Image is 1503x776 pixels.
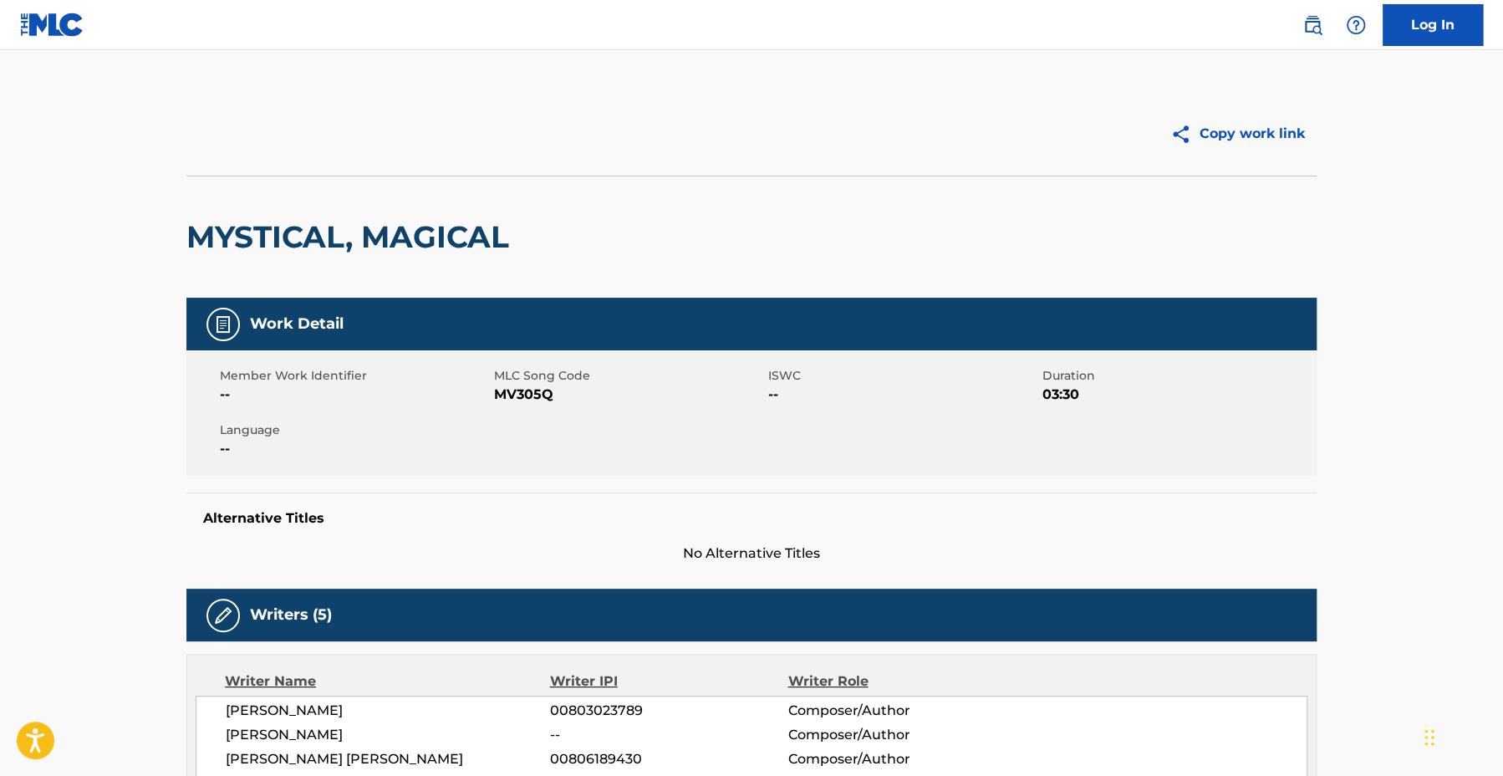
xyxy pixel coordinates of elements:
span: 00803023789 [550,701,787,721]
span: MV305Q [494,385,764,405]
span: [PERSON_NAME] [PERSON_NAME] [226,749,550,769]
span: -- [768,385,1038,405]
span: Member Work Identifier [220,367,490,385]
div: Writer Name [225,671,550,692]
span: Composer/Author [787,749,1004,769]
img: help [1346,15,1366,35]
span: Composer/Author [787,725,1004,745]
img: search [1302,15,1322,35]
span: -- [550,725,787,745]
button: Copy work link [1159,113,1317,155]
span: 03:30 [1042,385,1312,405]
span: 00806189430 [550,749,787,769]
span: -- [220,439,490,459]
span: -- [220,385,490,405]
img: MLC Logo [20,13,84,37]
h5: Alternative Titles [203,510,1300,527]
img: Work Detail [213,314,233,334]
div: Help [1339,8,1373,42]
h5: Work Detail [250,314,344,334]
iframe: Chat Widget [1419,696,1503,776]
span: MLC Song Code [494,367,764,385]
span: No Alternative Titles [186,544,1317,564]
span: Composer/Author [787,701,1004,721]
span: [PERSON_NAME] [226,701,550,721]
span: ISWC [768,367,1038,385]
img: Writers [213,605,233,625]
span: Duration [1042,367,1312,385]
span: Language [220,421,490,439]
a: Public Search [1296,8,1329,42]
div: Writer IPI [550,671,788,692]
div: Writer Role [787,671,1004,692]
img: Copy work link [1170,124,1200,145]
div: Drag [1424,712,1434,763]
span: [PERSON_NAME] [226,725,550,745]
a: Log In [1383,4,1483,46]
h5: Writers (5) [250,605,332,625]
h2: MYSTICAL, MAGICAL [186,218,517,256]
